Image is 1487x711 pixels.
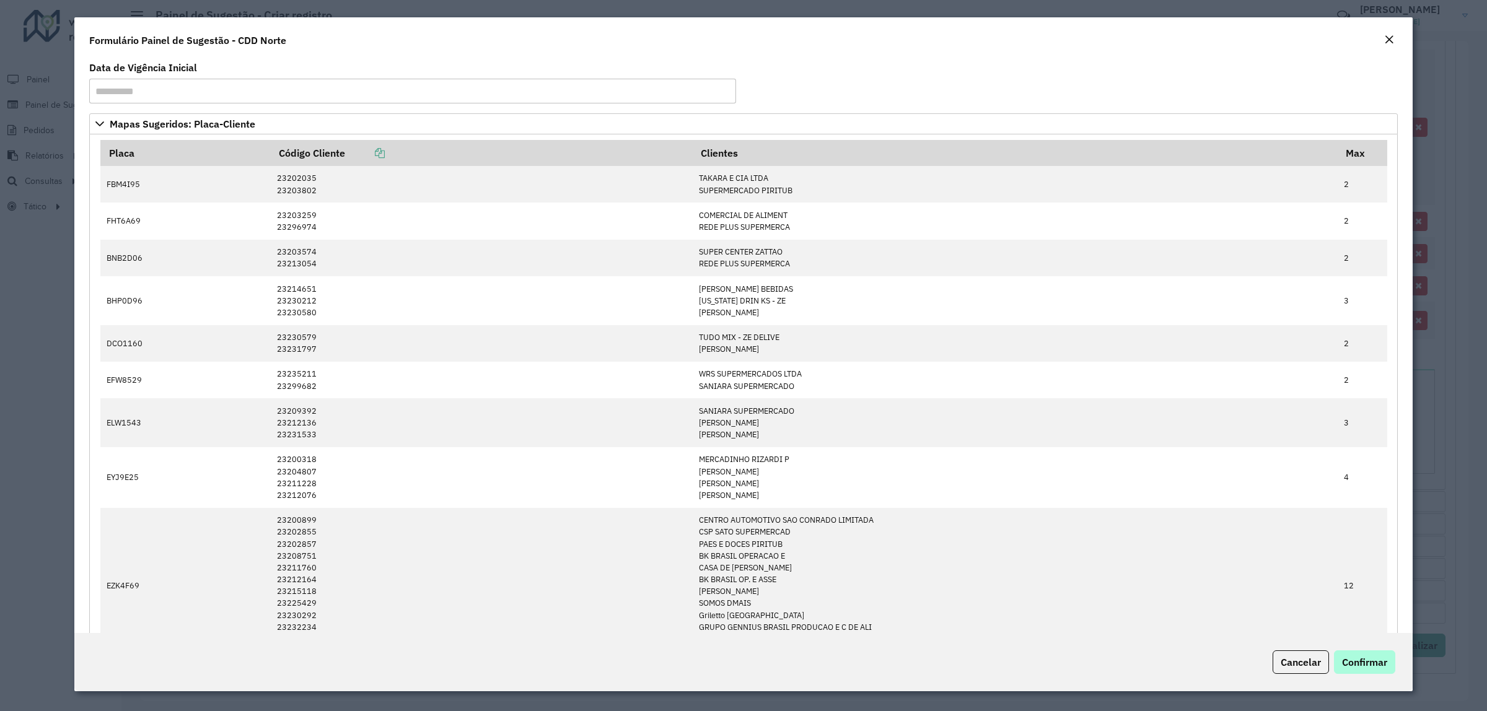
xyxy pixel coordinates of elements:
td: 23209392 23212136 23231533 [270,398,692,447]
td: FBM4I95 [100,166,271,203]
span: Mapas Sugeridos: Placa-Cliente [110,119,255,129]
td: CENTRO AUTOMOTIVO SAO CONRADO LIMITADA CSP SATO SUPERMERCAD PAES E DOCES PIRITUB BK BRASIL OPERAC... [693,508,1338,663]
label: Data de Vigência Inicial [89,60,197,75]
td: BHP0D96 [100,276,271,325]
th: Max [1338,140,1387,166]
a: Mapas Sugeridos: Placa-Cliente [89,113,1398,134]
td: TUDO MIX - ZE DELIVE [PERSON_NAME] [693,325,1338,362]
td: 4 [1338,447,1387,508]
td: 23235211 23299682 [270,362,692,398]
td: BNB2D06 [100,240,271,276]
td: 3 [1338,398,1387,447]
td: 23200899 23202855 23202857 23208751 23211760 23212164 23215118 23225429 23230292 23232234 2323369... [270,508,692,663]
a: Copiar [345,147,385,159]
td: 12 [1338,508,1387,663]
th: Placa [100,140,271,166]
td: SUPER CENTER ZATTAO REDE PLUS SUPERMERCA [693,240,1338,276]
td: 3 [1338,276,1387,325]
td: 23203574 23213054 [270,240,692,276]
td: EZK4F69 [100,508,271,663]
th: Clientes [693,140,1338,166]
td: 23200318 23204807 23211228 23212076 [270,447,692,508]
em: Fechar [1384,35,1394,45]
td: 2 [1338,166,1387,203]
td: TAKARA E CIA LTDA SUPERMERCADO PIRITUB [693,166,1338,203]
td: 23202035 23203802 [270,166,692,203]
td: MERCADINHO RIZARDI P [PERSON_NAME] [PERSON_NAME] [PERSON_NAME] [693,447,1338,508]
td: ELW1543 [100,398,271,447]
button: Cancelar [1273,650,1329,674]
td: 23214651 23230212 23230580 [270,276,692,325]
td: 2 [1338,325,1387,362]
td: COMERCIAL DE ALIMENT REDE PLUS SUPERMERCA [693,203,1338,239]
td: EFW8529 [100,362,271,398]
span: Confirmar [1342,656,1387,668]
td: [PERSON_NAME] BEBIDAS [US_STATE] DRIN KS - ZE [PERSON_NAME] [693,276,1338,325]
h4: Formulário Painel de Sugestão - CDD Norte [89,33,286,48]
td: DCO1160 [100,325,271,362]
td: 23203259 23296974 [270,203,692,239]
td: SANIARA SUPERMERCADO [PERSON_NAME] [PERSON_NAME] [693,398,1338,447]
td: 2 [1338,203,1387,239]
th: Código Cliente [270,140,692,166]
td: WRS SUPERMERCADOS LTDA SANIARA SUPERMERCADO [693,362,1338,398]
td: EYJ9E25 [100,447,271,508]
td: 2 [1338,362,1387,398]
td: 23230579 23231797 [270,325,692,362]
span: Cancelar [1281,656,1321,668]
button: Close [1380,32,1398,48]
td: 2 [1338,240,1387,276]
td: FHT6A69 [100,203,271,239]
button: Confirmar [1334,650,1395,674]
